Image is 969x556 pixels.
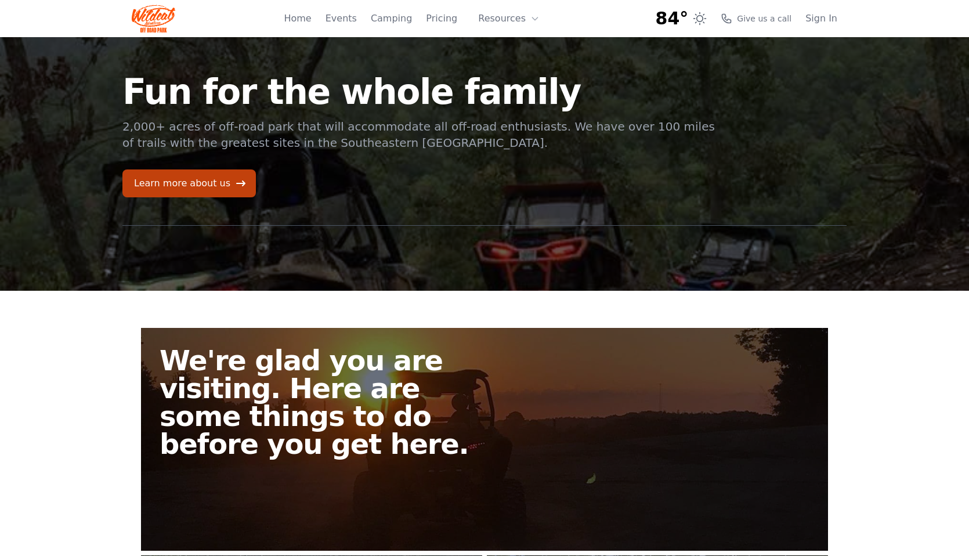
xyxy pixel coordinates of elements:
p: 2,000+ acres of off-road park that will accommodate all off-road enthusiasts. We have over 100 mi... [122,118,717,151]
img: Wildcat Logo [132,5,175,33]
span: Give us a call [737,13,791,24]
span: 84° [656,8,689,29]
button: Resources [471,7,547,30]
h2: We're glad you are visiting. Here are some things to do before you get here. [160,346,494,458]
a: Learn more about us [122,169,256,197]
a: Camping [371,12,412,26]
h1: Fun for the whole family [122,74,717,109]
a: Events [326,12,357,26]
a: We're glad you are visiting. Here are some things to do before you get here. [141,328,828,551]
a: Give us a call [721,13,791,24]
a: Pricing [426,12,457,26]
a: Sign In [805,12,837,26]
a: Home [284,12,311,26]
